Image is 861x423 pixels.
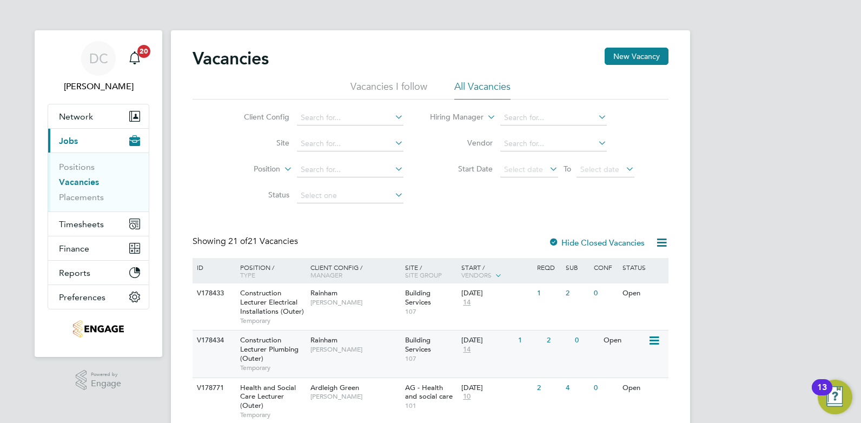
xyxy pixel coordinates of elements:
button: Preferences [48,285,149,309]
button: Timesheets [48,212,149,236]
span: Finance [59,243,89,254]
span: Preferences [59,292,105,302]
button: Jobs [48,129,149,153]
span: Network [59,111,93,122]
span: Site Group [405,270,442,279]
span: 107 [405,354,456,363]
span: Rainham [310,288,337,298]
button: Finance [48,236,149,260]
span: 107 [405,307,456,316]
label: Site [227,138,289,148]
div: 1 [534,283,562,303]
span: Construction Lecturer Electrical Installations (Outer) [240,288,304,316]
span: [PERSON_NAME] [310,298,400,307]
label: Client Config [227,112,289,122]
input: Select one [297,188,403,203]
span: [PERSON_NAME] [310,345,400,354]
div: 0 [572,331,600,351]
input: Search for... [297,110,403,125]
span: Rainham [310,335,337,345]
div: [DATE] [461,289,532,298]
span: Reports [59,268,90,278]
div: Start / [459,258,534,285]
button: Open Resource Center, 13 new notifications [818,380,852,414]
span: 21 Vacancies [228,236,298,247]
li: Vacancies I follow [350,80,427,100]
span: 14 [461,345,472,354]
span: 21 of [228,236,248,247]
div: Jobs [48,153,149,212]
span: 14 [461,298,472,307]
a: 20 [124,41,145,76]
a: Vacancies [59,177,99,187]
span: DC [89,51,108,65]
span: Manager [310,270,342,279]
span: Ardleigh Green [310,383,359,392]
div: 0 [591,378,619,398]
label: Start Date [431,164,493,174]
div: [DATE] [461,336,513,345]
label: Status [227,190,289,200]
span: Timesheets [59,219,104,229]
a: Positions [59,162,95,172]
span: Powered by [91,370,121,379]
span: Building Services [405,288,431,307]
span: Engage [91,379,121,388]
label: Position [218,164,280,175]
span: Type [240,270,255,279]
input: Search for... [500,136,607,151]
div: [DATE] [461,384,532,393]
div: 4 [563,378,591,398]
span: Temporary [240,316,305,325]
div: V178771 [194,378,232,398]
li: All Vacancies [454,80,511,100]
div: Position / [232,258,308,284]
div: V178433 [194,283,232,303]
h2: Vacancies [193,48,269,69]
div: Open [620,283,667,303]
div: Conf [591,258,619,276]
a: DC[PERSON_NAME] [48,41,149,93]
span: Construction Lecturer Plumbing (Outer) [240,335,299,363]
span: Dan Clarke [48,80,149,93]
div: Status [620,258,667,276]
div: Sub [563,258,591,276]
a: Go to home page [48,320,149,338]
nav: Main navigation [35,30,162,357]
span: Jobs [59,136,78,146]
span: Temporary [240,411,305,419]
span: 20 [137,45,150,58]
span: To [560,162,574,176]
div: 0 [591,283,619,303]
a: Placements [59,192,104,202]
span: Select date [504,164,543,174]
div: Open [601,331,648,351]
input: Search for... [297,136,403,151]
button: Network [48,104,149,128]
span: Select date [580,164,619,174]
div: Client Config / [308,258,402,284]
div: 1 [515,331,544,351]
div: 2 [563,283,591,303]
div: V178434 [194,331,232,351]
span: Vendors [461,270,492,279]
div: 2 [544,331,572,351]
span: Health and Social Care Lecturer (Outer) [240,383,296,411]
span: [PERSON_NAME] [310,392,400,401]
button: New Vacancy [605,48,668,65]
input: Search for... [500,110,607,125]
span: 101 [405,401,456,410]
label: Hiring Manager [421,112,484,123]
div: Open [620,378,667,398]
label: Vendor [431,138,493,148]
span: Building Services [405,335,431,354]
div: ID [194,258,232,276]
label: Hide Closed Vacancies [548,237,645,248]
img: jjfox-logo-retina.png [73,320,123,338]
div: 13 [817,387,827,401]
div: Site / [402,258,459,284]
span: AG - Health and social care [405,383,453,401]
div: 2 [534,378,562,398]
a: Powered byEngage [76,370,122,391]
div: Showing [193,236,300,247]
